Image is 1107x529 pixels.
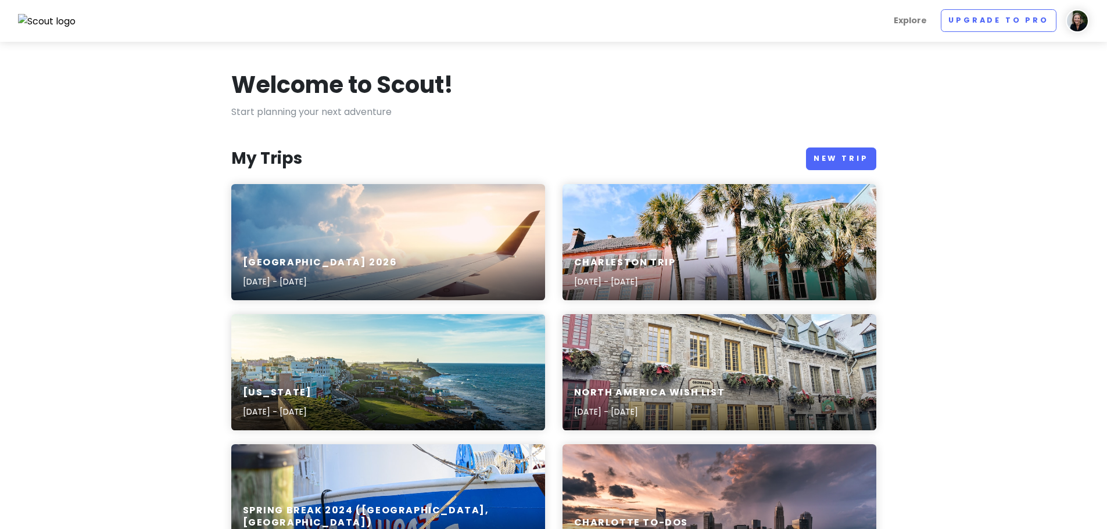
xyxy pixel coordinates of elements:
[1066,9,1089,33] img: User profile
[574,275,676,288] p: [DATE] - [DATE]
[574,405,725,418] p: [DATE] - [DATE]
[231,148,302,169] h3: My Trips
[243,387,312,399] h6: [US_STATE]
[231,184,545,300] a: aerial photography of airliner[GEOGRAPHIC_DATA] 2026[DATE] - [DATE]
[243,505,533,529] h6: Spring Break 2024 ([GEOGRAPHIC_DATA], [GEOGRAPHIC_DATA])
[243,257,397,269] h6: [GEOGRAPHIC_DATA] 2026
[806,147,876,170] a: New Trip
[231,70,453,100] h1: Welcome to Scout!
[18,14,76,29] img: Scout logo
[574,517,689,529] h6: Charlotte To-Dos
[889,9,932,32] a: Explore
[941,9,1056,32] a: Upgrade to Pro
[574,257,676,269] h6: Charleston Trip
[563,184,876,300] a: green palm tree near white and pink concrete building during daytimeCharleston Trip[DATE] - [DATE]
[574,387,725,399] h6: North America Wish List
[243,275,397,288] p: [DATE] - [DATE]
[563,314,876,430] a: brown concrete building with green plants on the window during daytimeNorth America Wish List[DAT...
[231,105,876,120] p: Start planning your next adventure
[243,405,312,418] p: [DATE] - [DATE]
[231,314,545,430] a: city near body of water during daytime[US_STATE][DATE] - [DATE]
